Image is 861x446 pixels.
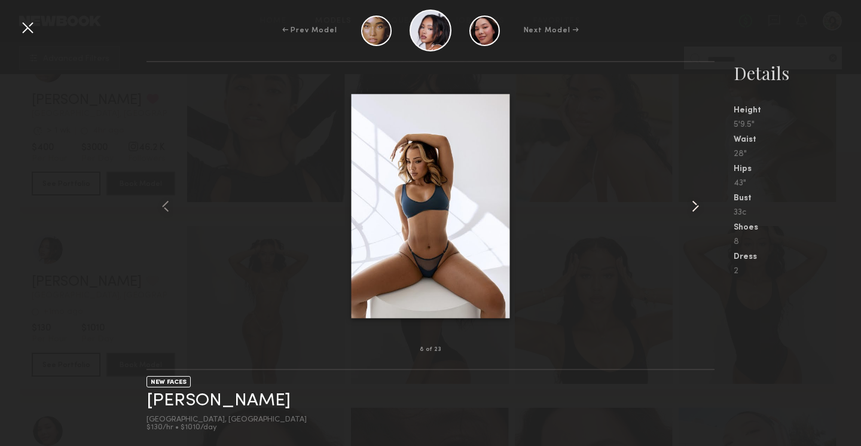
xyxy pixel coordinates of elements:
div: Details [734,61,861,85]
div: 5'9.5" [734,121,861,129]
div: Height [734,106,861,115]
div: 33c [734,209,861,217]
div: 43" [734,179,861,188]
div: Waist [734,136,861,144]
div: Next Model → [524,25,579,36]
a: [PERSON_NAME] [146,392,291,410]
div: ← Prev Model [282,25,337,36]
div: [GEOGRAPHIC_DATA], [GEOGRAPHIC_DATA] [146,416,307,424]
div: NEW FACES [146,376,191,387]
div: $130/hr • $1010/day [146,424,307,432]
div: Shoes [734,224,861,232]
div: 8 [734,238,861,246]
div: Dress [734,253,861,261]
div: 28" [734,150,861,158]
div: Bust [734,194,861,203]
div: Hips [734,165,861,173]
div: 8 of 23 [420,347,441,353]
div: 2 [734,267,861,276]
